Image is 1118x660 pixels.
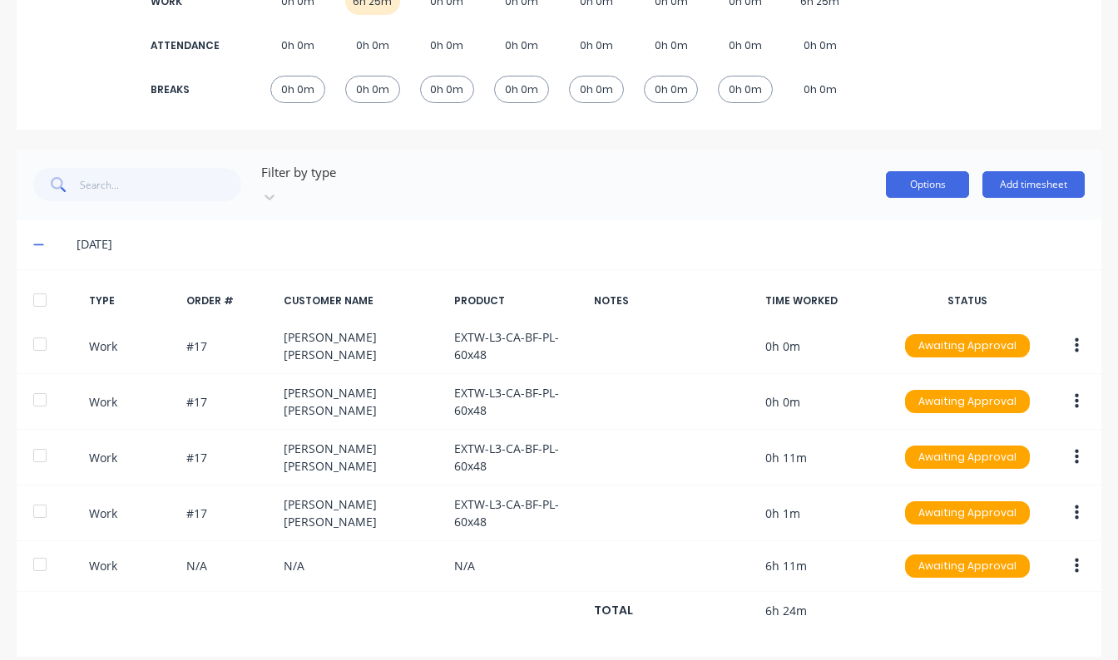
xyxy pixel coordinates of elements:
div: 0h 0m [569,76,624,103]
div: 0h 0m [420,32,475,59]
div: 0h 0m [494,32,549,59]
button: Options [886,171,969,198]
div: 0h 0m [569,32,624,59]
div: 0h 0m [345,32,400,59]
div: Awaiting Approval [905,554,1030,578]
div: BREAKS [151,82,217,97]
div: [DATE] [77,235,1085,254]
div: 0h 0m [718,76,773,103]
div: 0h 0m [793,32,848,59]
div: 0h 0m [644,32,699,59]
div: STATUS [904,293,1031,308]
div: 0h 0m [718,32,773,59]
div: ORDER # [186,293,270,308]
div: NOTES [594,293,752,308]
div: 0h 0m [494,76,549,103]
input: Search... [80,168,242,201]
div: 0h 0m [270,32,325,59]
div: TYPE [89,293,173,308]
div: 0h 0m [270,76,325,103]
button: Add timesheet [982,171,1085,198]
div: 0h 0m [420,76,475,103]
div: 0h 0m [644,76,699,103]
div: 0h 0m [793,76,848,103]
div: Awaiting Approval [905,334,1030,357]
div: 0h 0m [345,76,400,103]
div: TIME WORKED [765,293,892,308]
div: Awaiting Approval [905,501,1030,525]
div: Awaiting Approval [905,446,1030,469]
div: ATTENDANCE [151,38,217,53]
div: PRODUCT [454,293,581,308]
div: CUSTOMER NAME [284,293,442,308]
div: Awaiting Approval [905,390,1030,413]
